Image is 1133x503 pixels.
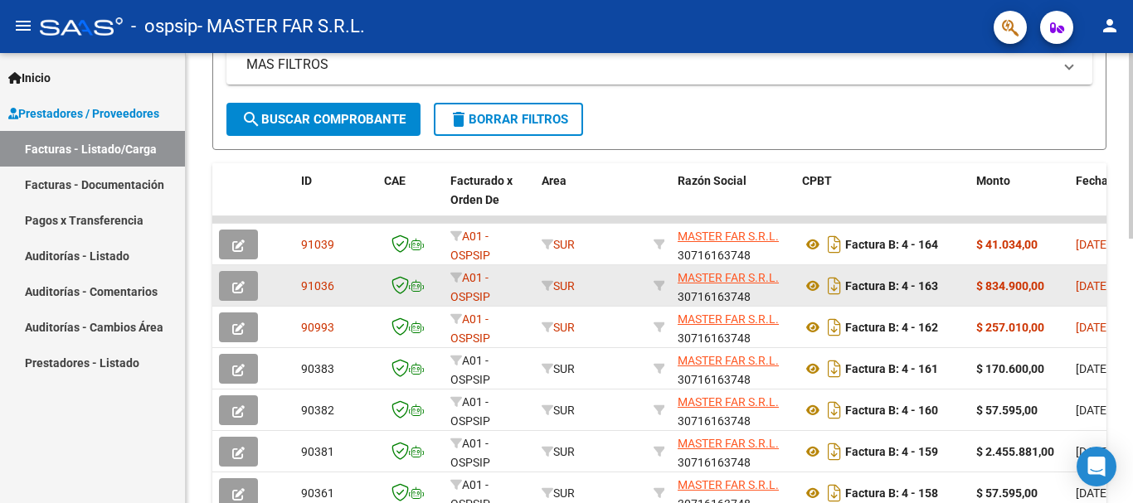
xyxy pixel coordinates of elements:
[678,393,789,428] div: 30716163748
[542,445,575,458] span: SUR
[241,112,406,127] span: Buscar Comprobante
[1100,16,1120,36] mat-icon: person
[13,16,33,36] mat-icon: menu
[450,271,490,303] span: A01 - OSPSIP
[824,438,845,465] i: Descargar documento
[301,404,334,417] span: 90382
[678,354,779,367] span: MASTER FAR S.R.L.
[1076,238,1110,251] span: [DATE]
[845,279,938,293] strong: Factura B: 4 - 163
[301,174,312,187] span: ID
[678,312,779,326] span: MASTER FAR S.R.L.
[845,321,938,334] strong: Factura B: 4 - 162
[301,321,334,334] span: 90993
[970,163,1069,236] datatable-header-cell: Monto
[1076,486,1110,500] span: [DATE]
[542,321,575,334] span: SUR
[1076,404,1110,417] span: [DATE]
[678,478,779,491] span: MASTER FAR S.R.L.
[976,445,1054,458] strong: $ 2.455.881,00
[824,273,845,299] i: Descargar documento
[976,404,1038,417] strong: $ 57.595,00
[444,163,535,236] datatable-header-cell: Facturado x Orden De
[845,362,938,375] strong: Factura B: 4 - 161
[976,238,1038,251] strong: $ 41.034,00
[301,445,334,458] span: 90381
[434,103,583,136] button: Borrar Filtros
[678,434,789,469] div: 30716163748
[1077,447,1116,486] div: Open Intercom Messenger
[976,174,1010,187] span: Monto
[450,174,513,206] span: Facturado x Orden De
[802,174,832,187] span: CPBT
[450,354,490,386] span: A01 - OSPSIP
[301,238,334,251] span: 91039
[678,174,746,187] span: Razón Social
[824,397,845,423] i: Descargar documento
[542,238,575,251] span: SUR
[678,271,779,284] span: MASTER FAR S.R.L.
[976,321,1044,334] strong: $ 257.010,00
[845,238,938,251] strong: Factura B: 4 - 164
[8,104,159,123] span: Prestadores / Proveedores
[377,163,444,236] datatable-header-cell: CAE
[678,351,789,386] div: 30716163748
[301,362,334,375] span: 90383
[678,227,789,262] div: 30716163748
[226,103,421,136] button: Buscar Comprobante
[301,279,334,293] span: 91036
[824,314,845,341] i: Descargar documento
[449,112,568,127] span: Borrar Filtros
[678,395,779,409] span: MASTER FAR S.R.L.
[246,56,1053,74] mat-panel-title: MAS FILTROS
[450,395,490,428] span: A01 - OSPSIP
[678,437,779,450] span: MASTER FAR S.R.L.
[976,279,1044,293] strong: $ 834.900,00
[384,174,406,187] span: CAE
[824,355,845,382] i: Descargar documento
[824,231,845,258] i: Descargar documento
[976,362,1044,375] strong: $ 170.600,00
[845,404,938,417] strong: Factura B: 4 - 160
[976,486,1038,500] strong: $ 57.595,00
[449,109,469,129] mat-icon: delete
[542,404,575,417] span: SUR
[1076,445,1110,458] span: [DATE]
[542,174,566,187] span: Area
[795,163,970,236] datatable-header-cell: CPBT
[301,486,334,500] span: 90361
[8,69,51,87] span: Inicio
[1076,279,1110,293] span: [DATE]
[241,109,261,129] mat-icon: search
[542,279,575,293] span: SUR
[197,8,365,45] span: - MASTER FAR S.R.L.
[226,45,1092,85] mat-expansion-panel-header: MAS FILTROS
[450,437,490,469] span: A01 - OSPSIP
[678,230,779,243] span: MASTER FAR S.R.L.
[535,163,647,236] datatable-header-cell: Area
[131,8,197,45] span: - ospsip
[845,445,938,458] strong: Factura B: 4 - 159
[845,486,938,500] strong: Factura B: 4 - 158
[542,362,575,375] span: SUR
[671,163,795,236] datatable-header-cell: Razón Social
[678,310,789,345] div: 30716163748
[1076,321,1110,334] span: [DATE]
[1076,362,1110,375] span: [DATE]
[450,312,490,345] span: A01 - OSPSIP
[542,486,575,500] span: SUR
[294,163,377,236] datatable-header-cell: ID
[678,268,789,303] div: 30716163748
[450,230,490,262] span: A01 - OSPSIP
